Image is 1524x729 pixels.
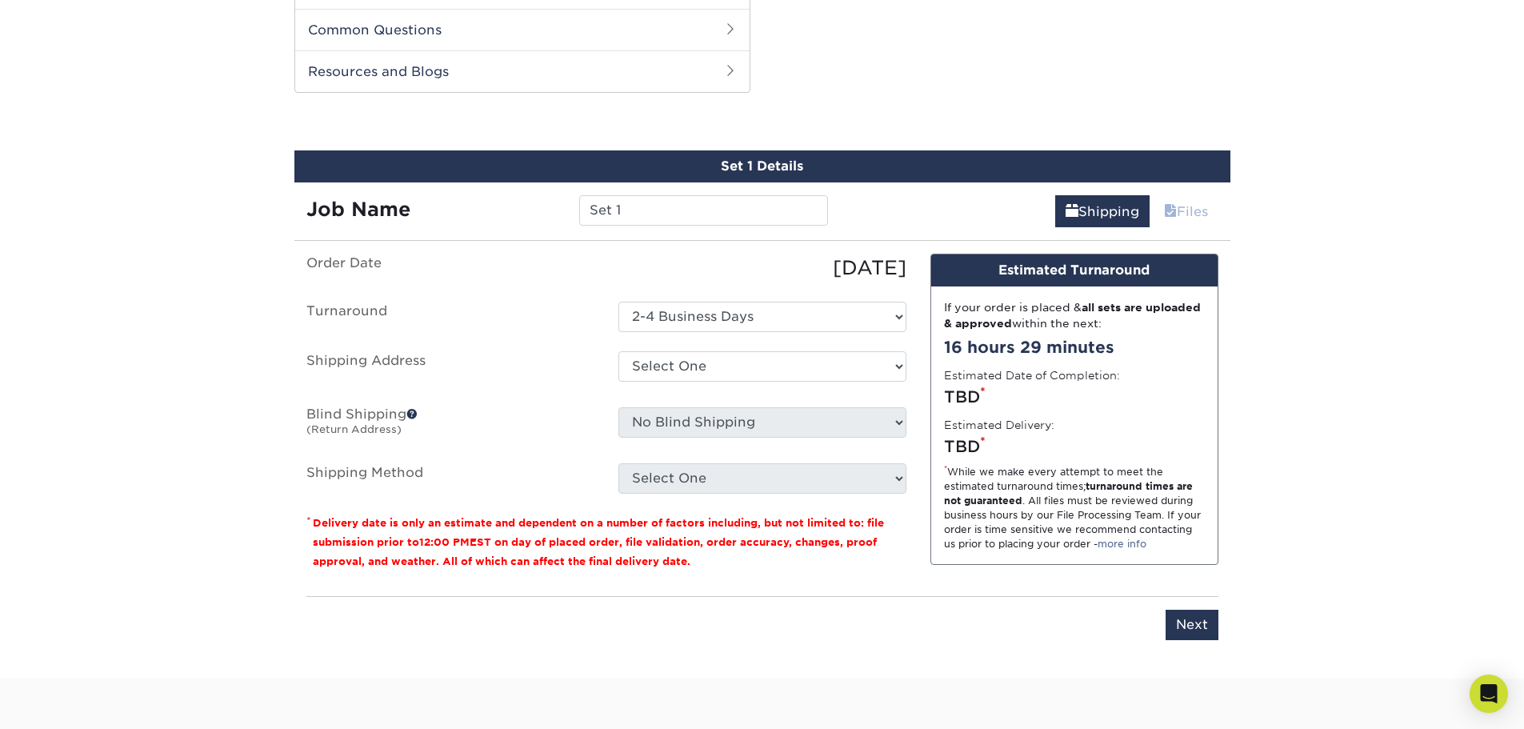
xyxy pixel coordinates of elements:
label: Shipping Address [294,351,606,388]
label: Order Date [294,254,606,282]
div: If your order is placed & within the next: [944,299,1205,332]
div: Set 1 Details [294,150,1230,182]
label: Estimated Date of Completion: [944,367,1120,383]
span: shipping [1066,204,1078,219]
a: more info [1098,538,1146,550]
label: Turnaround [294,302,606,332]
strong: Job Name [306,198,410,221]
div: TBD [944,385,1205,409]
label: Shipping Method [294,463,606,494]
input: Enter a job name [579,195,828,226]
div: 16 hours 29 minutes [944,335,1205,359]
a: Shipping [1055,195,1150,227]
div: While we make every attempt to meet the estimated turnaround times; . All files must be reviewed ... [944,465,1205,551]
span: files [1164,204,1177,219]
small: Delivery date is only an estimate and dependent on a number of factors including, but not limited... [313,517,884,567]
small: (Return Address) [306,423,402,435]
iframe: Google Customer Reviews [4,680,136,723]
div: [DATE] [606,254,918,282]
h2: Resources and Blogs [295,50,750,92]
label: Blind Shipping [294,407,606,444]
strong: turnaround times are not guaranteed [944,480,1193,507]
div: Estimated Turnaround [931,254,1218,286]
div: TBD [944,435,1205,459]
h2: Common Questions [295,9,750,50]
div: Open Intercom Messenger [1470,675,1508,713]
label: Estimated Delivery: [944,417,1054,433]
a: Files [1154,195,1218,227]
span: 12:00 PM [419,536,470,548]
input: Next [1166,610,1218,640]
